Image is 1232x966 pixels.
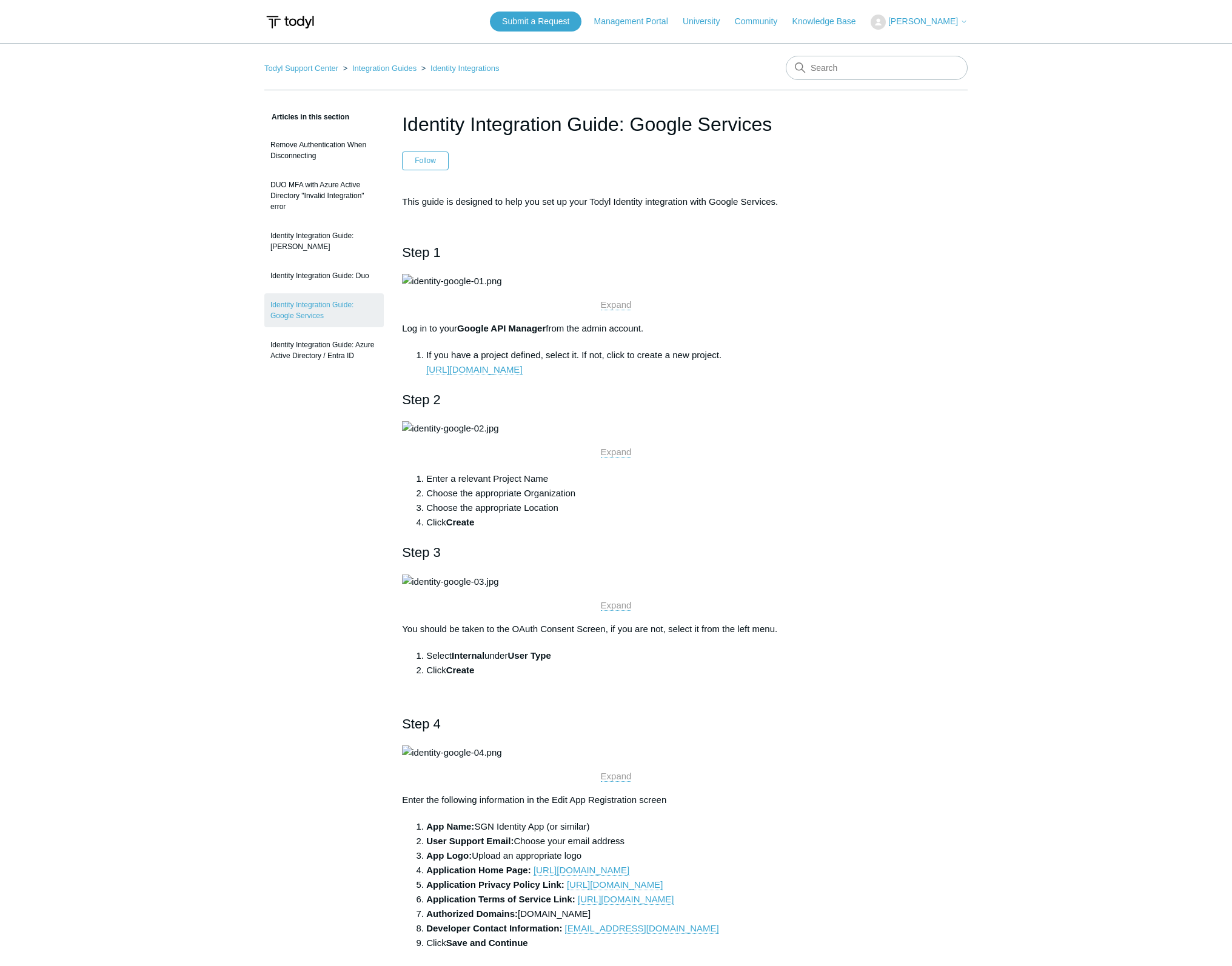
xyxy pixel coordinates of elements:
strong: Save and Continue [446,938,528,948]
img: identity-google-03.jpg [402,575,498,589]
li: Select under [426,648,830,663]
li: Choose the appropriate Organization [426,486,830,501]
strong: App Name: [426,821,474,831]
p: You should be taken to the OAuth Consent Screen, if you are not, select it from the left menu. [402,622,830,636]
img: identity-google-04.png [402,745,501,760]
a: [URL][DOMAIN_NAME] [426,364,522,375]
h2: Step 1 [402,242,830,263]
a: Todyl Support Center [264,64,338,73]
a: Identity Integration Guide: Google Services [264,293,384,327]
li: Todyl Support Center [264,64,341,73]
span: [PERSON_NAME] [888,16,958,26]
strong: User Support Email: [426,836,514,846]
a: Expand [601,600,632,611]
li: Click [426,515,830,530]
a: DUO MFA with Azure Active Directory "Invalid Integration" error [264,173,384,218]
span: Expand [601,299,632,310]
li: Upload an appropriate logo [426,848,830,863]
p: Log in to your from the admin account. [402,321,830,336]
a: Identity Integration Guide: Azure Active Directory / Entra ID [264,333,384,367]
a: Management Portal [594,15,680,28]
strong: Internal [452,650,484,661]
strong: Application Terms of Service Link: [426,894,575,904]
a: [URL][DOMAIN_NAME] [578,894,674,905]
li: Enter a relevant Project Name [426,471,830,486]
li: Identity Integrations [419,64,500,73]
a: [EMAIL_ADDRESS][DOMAIN_NAME] [565,923,719,934]
strong: Create [446,517,475,527]
strong: Application Home Page: [426,865,531,875]
li: Integration Guides [341,64,419,73]
a: Knowledge Base [792,15,868,28]
a: University [683,15,732,28]
strong: Application Privacy Policy Link: [426,879,564,890]
li: Choose the appropriate Location [426,501,830,515]
a: Expand [601,447,632,458]
img: identity-google-01.png [402,274,501,288]
p: Enter the following information in the Edit App Registration screen [402,793,830,807]
li: Choose your email address [426,834,830,848]
button: Follow Article [402,152,449,170]
h2: Step 3 [402,542,830,563]
li: SGN Identity App (or similar) [426,819,830,834]
img: Todyl Support Center Help Center home page [264,11,316,33]
h2: Step 2 [402,389,830,410]
strong: User Type [507,650,551,661]
strong: Create [446,665,475,675]
p: This guide is designed to help you set up your Todyl Identity integration with Google Services. [402,195,830,209]
a: Community [735,15,790,28]
strong: Authorized Domains: [426,908,518,919]
input: Search [786,56,968,80]
li: Click [426,663,830,678]
span: Articles in this section [264,113,349,121]
strong: Developer Contact Information: [426,923,562,933]
strong: App Logo: [426,850,472,861]
a: Integration Guides [352,64,417,73]
a: Submit a Request [490,12,581,32]
button: [PERSON_NAME] [871,15,968,30]
img: identity-google-02.jpg [402,421,498,436]
a: Identity Integrations [430,64,499,73]
a: Expand [601,771,632,782]
a: Identity Integration Guide: [PERSON_NAME] [264,224,384,258]
li: If you have a project defined, select it. If not, click to create a new project. [426,348,830,377]
a: Identity Integration Guide: Duo [264,264,384,287]
li: Click [426,936,830,950]
a: Expand [601,299,632,310]
a: [URL][DOMAIN_NAME] [567,879,663,890]
li: [DOMAIN_NAME] [426,907,830,921]
strong: Google API Manager [457,323,546,333]
a: [URL][DOMAIN_NAME] [534,865,629,876]
h1: Identity Integration Guide: Google Services [402,110,830,139]
a: Remove Authentication When Disconnecting [264,133,384,167]
h2: Step 4 [402,713,830,734]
